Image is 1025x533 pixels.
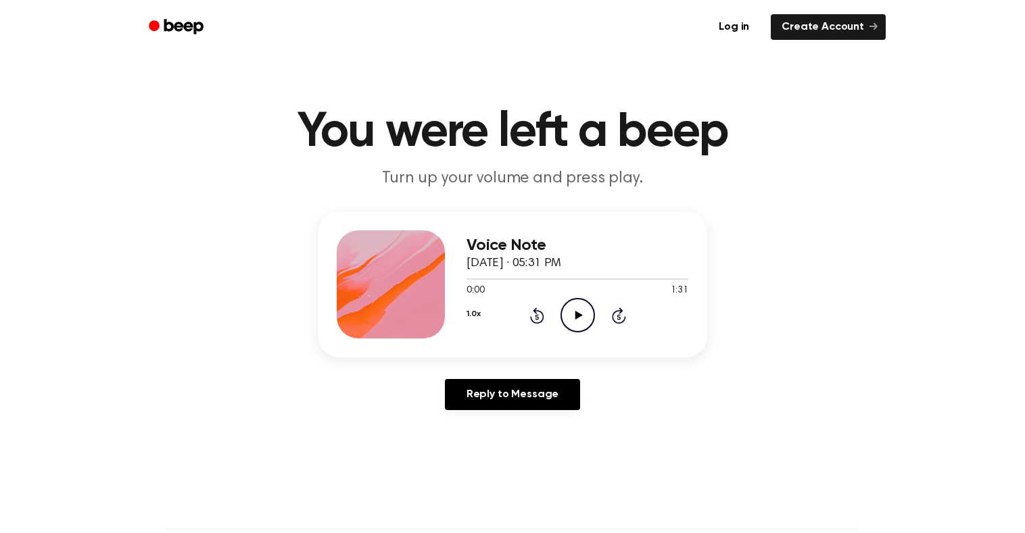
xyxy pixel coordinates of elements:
a: Beep [139,14,216,41]
a: Log in [705,11,763,43]
p: Turn up your volume and press play. [253,168,772,190]
span: [DATE] · 05:31 PM [467,257,561,270]
h3: Voice Note [467,236,688,255]
span: 1:31 [671,284,688,298]
a: Reply to Message [445,379,580,410]
a: Create Account [771,14,886,40]
span: 0:00 [467,284,484,298]
h1: You were left a beep [166,108,859,157]
button: 1.0x [467,303,480,326]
